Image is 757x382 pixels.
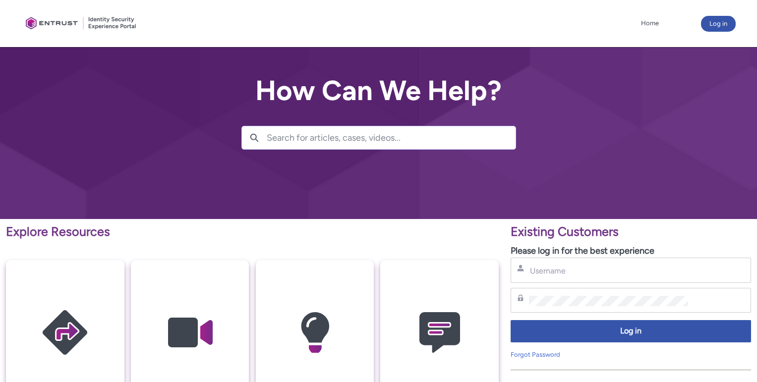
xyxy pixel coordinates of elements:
[639,16,661,31] a: Home
[529,266,688,276] input: Username
[511,222,751,241] p: Existing Customers
[511,244,751,258] p: Please log in for the best experience
[242,126,267,149] button: Search
[267,126,516,149] input: Search for articles, cases, videos...
[241,75,516,106] h2: How Can We Help?
[6,222,499,241] p: Explore Resources
[511,351,560,358] a: Forgot Password
[511,320,751,342] button: Log in
[517,326,745,337] span: Log in
[701,16,736,32] button: Log in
